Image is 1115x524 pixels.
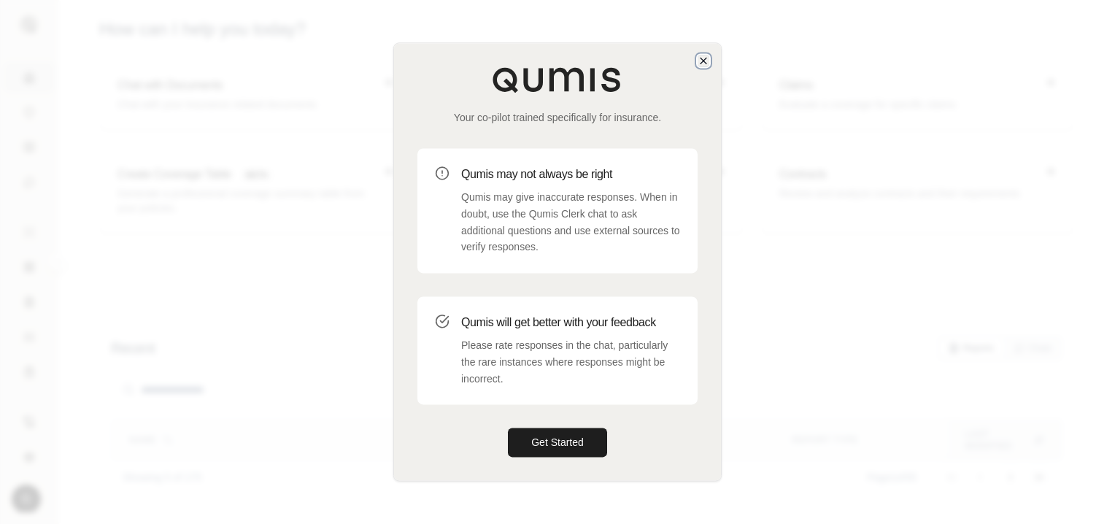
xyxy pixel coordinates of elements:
p: Qumis may give inaccurate responses. When in doubt, use the Qumis Clerk chat to ask additional qu... [461,189,680,255]
img: Qumis Logo [492,66,623,93]
h3: Qumis will get better with your feedback [461,314,680,331]
p: Your co-pilot trained specifically for insurance. [417,110,698,125]
h3: Qumis may not always be right [461,166,680,183]
p: Please rate responses in the chat, particularly the rare instances where responses might be incor... [461,337,680,387]
button: Get Started [508,428,607,458]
